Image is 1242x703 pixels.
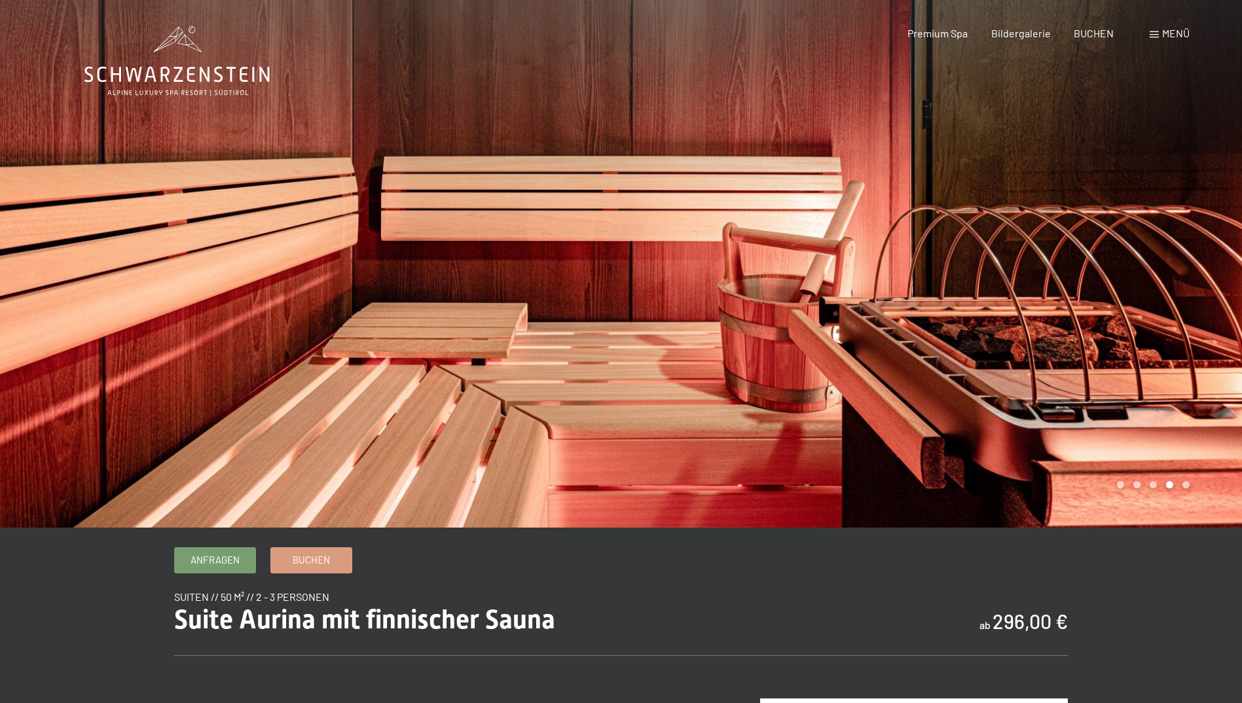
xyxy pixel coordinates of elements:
[991,27,1051,39] a: Bildergalerie
[907,27,968,39] a: Premium Spa
[174,604,555,635] span: Suite Aurina mit finnischer Sauna
[174,590,329,603] span: Suiten // 50 m² // 2 - 3 Personen
[1162,27,1190,39] span: Menü
[993,609,1068,633] b: 296,00 €
[175,548,255,573] a: Anfragen
[1074,27,1114,39] a: BUCHEN
[293,553,330,567] span: Buchen
[271,548,352,573] a: Buchen
[191,553,240,567] span: Anfragen
[979,619,991,631] span: ab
